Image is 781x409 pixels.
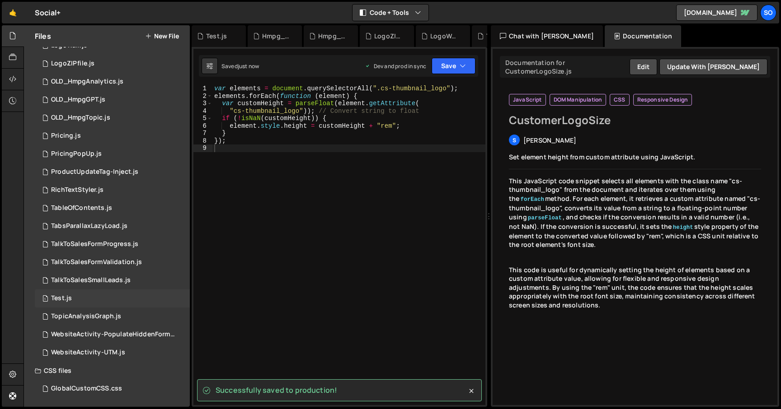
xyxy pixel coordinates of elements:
div: 15116/47658.js [35,289,190,307]
div: Dev and prod in sync [365,62,426,70]
div: 15116/40702.js [35,73,190,91]
div: CSS files [24,362,190,380]
span: [PERSON_NAME] [523,136,576,144]
div: Test.js [206,32,227,41]
span: DOM Manipulation [554,96,602,103]
button: Code + Tools [353,5,428,21]
div: 15116/39536.js [35,217,190,235]
div: 8 [193,137,212,145]
div: 15116/40643.js [35,127,190,145]
code: forEach [519,196,545,203]
div: 15116/45787.js [35,199,190,217]
div: TableOfContents.js [486,32,515,41]
span: Successfully saved to production! [216,385,337,395]
div: GlobalCustomCSS.css [51,385,122,393]
span: 1 [42,296,48,303]
a: 🤙 [2,2,24,23]
div: 15116/41316.js [35,235,190,253]
p: This code is useful for dynamically setting the height of elements based on a custom attribute va... [509,265,761,310]
div: 9 [193,144,212,152]
span: JavaScript [513,96,542,103]
div: OLD_HmpgGPT.js [51,96,105,104]
span: Set element height from custom attribute using JavaScript. [509,153,695,161]
div: TopicAnalysisGraph.js [51,312,121,321]
span: Responsive Design [637,96,688,103]
a: [DOMAIN_NAME] [676,5,757,21]
div: 15116/47009.js [35,55,190,73]
div: OLD_HmpgTopic.js [51,114,110,122]
div: 15116/40695.js [35,163,190,181]
div: Chat with [PERSON_NAME] [491,25,603,47]
div: OLD_HmpgAnalytics.js [51,78,123,86]
div: 3 [193,100,212,107]
span: S [513,136,516,144]
div: 7 [193,130,212,137]
div: Pricing.js [51,132,81,140]
button: Update with [PERSON_NAME] [659,59,767,75]
div: 15116/40952.js [35,253,190,271]
div: 15116/41820.js [35,109,190,127]
div: Social+ [35,7,61,18]
code: parseFloat [527,214,563,222]
div: Saved [221,62,259,70]
div: Documentation for CustomerLogoSize.js [503,58,630,75]
div: 6 [193,122,212,130]
div: TableOfContents.js [51,204,112,212]
div: TalkToSalesFormValidation.js [51,258,142,266]
button: Edit [630,59,657,75]
div: 2 [193,93,212,100]
button: Save [432,58,475,74]
div: 1 [193,85,212,93]
div: 15116/41400.js [35,307,190,325]
div: 15116/45407.js [35,145,190,163]
div: PricingPopUp.js [51,150,102,158]
div: TalkToSalesFormProgress.js [51,240,138,248]
button: New File [145,33,179,40]
h2: CustomerLogoSize [509,113,761,127]
div: WebsiteActivity-UTM.js [51,349,125,357]
div: WebsiteActivity-PopulateHiddenForms.js [51,330,176,339]
div: ProductUpdateTag-Inject.js [51,168,138,176]
div: 15116/40674.js [35,325,193,344]
div: 15116/41430.js [35,91,190,109]
div: LogoZIPfile.js [374,32,403,41]
div: 15116/40185.js [35,344,190,362]
div: Documentation [605,25,681,47]
div: TabsParallaxLazyLoad.js [51,222,127,230]
div: 4 [193,107,212,115]
div: Hmpg_CardsMobile.js [318,32,347,41]
div: LogoZIPfile.js [51,60,94,68]
div: 5 [193,115,212,122]
p: This JavaScript code snippet selects all elements with the class name "cs-thumbnail_logo" from th... [509,177,761,249]
div: 15116/40351.css [35,380,190,398]
div: Test.js [51,294,72,302]
div: LogoWall.js [430,32,459,41]
div: RichTextStyler.js [51,186,104,194]
span: CSS [614,96,625,103]
div: just now [238,62,259,70]
div: 15116/45334.js [35,181,190,199]
code: height [672,224,694,231]
div: 15116/40948.js [35,271,190,289]
div: TalkToSalesSmallLeads.js [51,276,131,284]
a: So [760,5,776,21]
div: Hmpg_CardsDesktop.js [262,32,291,41]
h2: Files [35,31,51,41]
